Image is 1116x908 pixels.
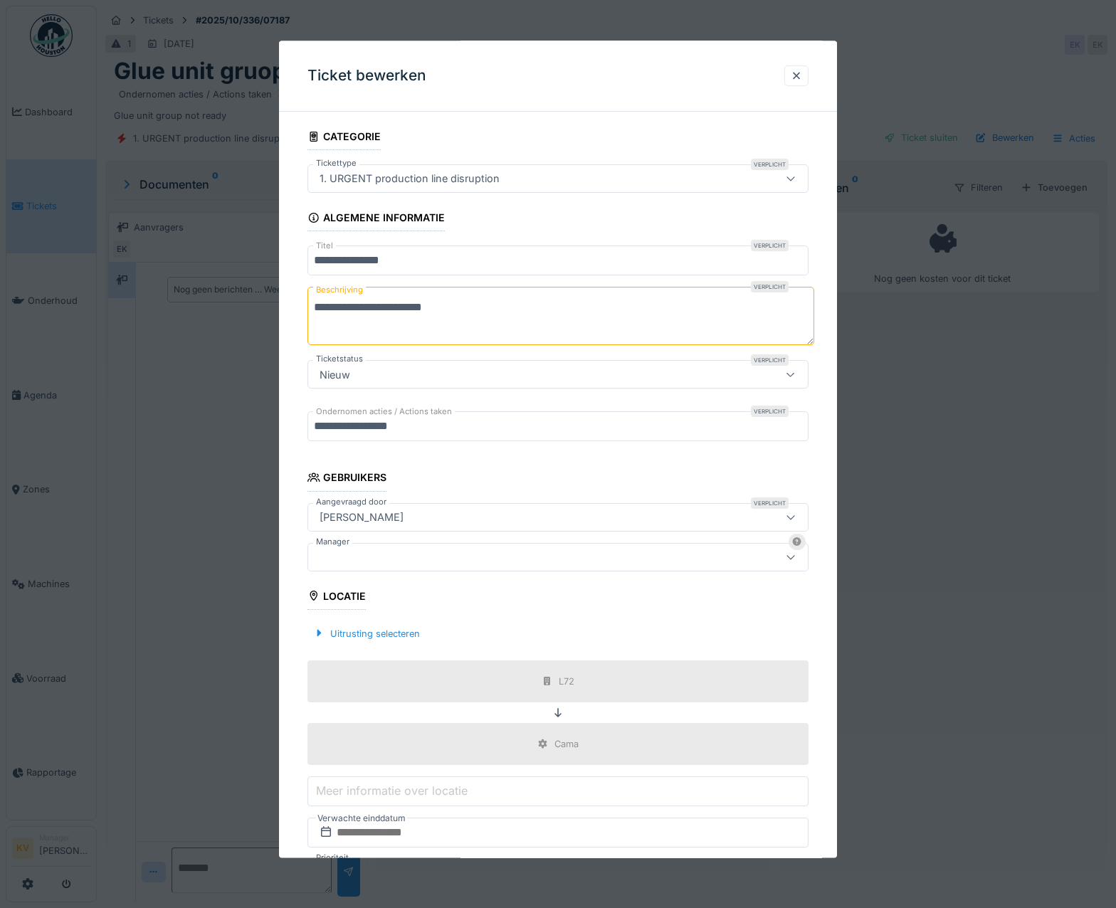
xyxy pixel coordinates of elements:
[313,241,336,253] label: Titel
[307,208,445,232] div: Algemene informatie
[313,783,470,800] label: Meer informatie over locatie
[751,282,789,293] div: Verplicht
[314,367,356,383] div: Nieuw
[307,586,366,610] div: Locatie
[313,536,352,548] label: Manager
[307,624,426,643] div: Uitrusting selecteren
[751,355,789,366] div: Verplicht
[313,158,359,170] label: Tickettype
[307,126,381,150] div: Categorie
[751,406,789,418] div: Verplicht
[316,811,407,826] label: Verwachte einddatum
[559,675,574,688] div: L72
[313,406,455,418] label: Ondernomen acties / Actions taken
[307,468,386,492] div: Gebruikers
[307,67,426,85] h3: Ticket bewerken
[313,852,352,864] label: Prioriteit
[314,510,409,525] div: [PERSON_NAME]
[313,496,389,508] label: Aangevraagd door
[751,497,789,509] div: Verplicht
[751,159,789,171] div: Verplicht
[751,241,789,252] div: Verplicht
[313,282,366,300] label: Beschrijving
[313,354,366,366] label: Ticketstatus
[554,737,579,751] div: Cama
[314,171,505,187] div: 1. URGENT production line disruption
